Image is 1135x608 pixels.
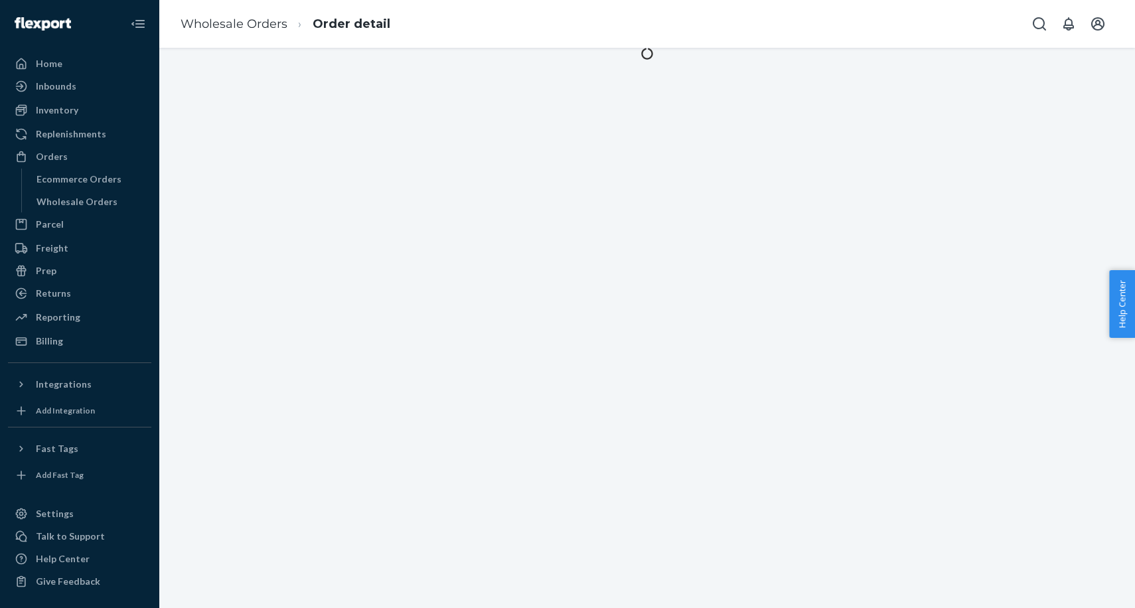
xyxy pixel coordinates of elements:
a: Returns [8,283,151,304]
div: Fast Tags [36,442,78,455]
button: Integrations [8,374,151,395]
button: Close Navigation [125,11,151,37]
div: Returns [36,287,71,300]
button: Open account menu [1085,11,1111,37]
div: Freight [36,242,68,255]
div: Give Feedback [36,575,100,588]
button: Talk to Support [8,526,151,547]
ol: breadcrumbs [170,5,401,44]
a: Home [8,53,151,74]
div: Billing [36,335,63,348]
div: Home [36,57,62,70]
div: Parcel [36,218,64,231]
a: Freight [8,238,151,259]
a: Parcel [8,214,151,235]
div: Settings [36,507,74,520]
div: Add Integration [36,405,95,416]
a: Add Integration [8,400,151,421]
a: Add Fast Tag [8,465,151,486]
button: Fast Tags [8,438,151,459]
button: Open notifications [1055,11,1082,37]
div: Orders [36,150,68,163]
a: Wholesale Orders [181,17,287,31]
a: Ecommerce Orders [30,169,152,190]
button: Help Center [1109,270,1135,338]
div: Add Fast Tag [36,469,84,481]
div: Replenishments [36,127,106,141]
img: Flexport logo [15,17,71,31]
a: Order detail [313,17,390,31]
a: Billing [8,331,151,352]
a: Inbounds [8,76,151,97]
a: Replenishments [8,123,151,145]
a: Settings [8,503,151,524]
button: Give Feedback [8,571,151,592]
div: Ecommerce Orders [37,173,121,186]
a: Orders [8,146,151,167]
div: Prep [36,264,56,277]
a: Reporting [8,307,151,328]
button: Open Search Box [1026,11,1053,37]
div: Help Center [36,552,90,566]
a: Wholesale Orders [30,191,152,212]
a: Help Center [8,548,151,570]
div: Inbounds [36,80,76,93]
div: Wholesale Orders [37,195,117,208]
div: Talk to Support [36,530,105,543]
div: Reporting [36,311,80,324]
div: Inventory [36,104,78,117]
a: Prep [8,260,151,281]
div: Integrations [36,378,92,391]
a: Inventory [8,100,151,121]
